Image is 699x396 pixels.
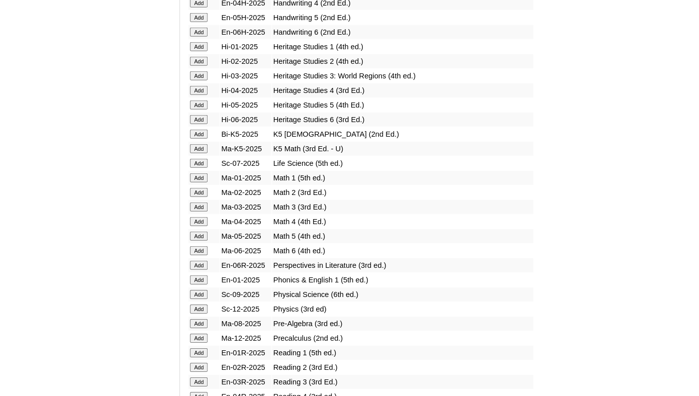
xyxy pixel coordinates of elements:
td: Math 4 (4th Ed.) [272,215,533,229]
td: Ma-04-2025 [220,215,271,229]
input: Add [190,217,208,226]
td: En-03R-2025 [220,375,271,389]
td: Math 2 (3rd Ed.) [272,185,533,200]
td: Ma-08-2025 [220,317,271,331]
td: Ma-02-2025 [220,185,271,200]
input: Add [190,28,208,37]
td: Hi-04-2025 [220,83,271,97]
td: Sc-12-2025 [220,302,271,316]
td: Heritage Studies 3: World Regions (4th ed.) [272,69,533,83]
td: Pre-Algebra (3rd ed.) [272,317,533,331]
input: Add [190,305,208,314]
input: Add [190,86,208,95]
input: Add [190,363,208,372]
input: Add [190,348,208,357]
input: Add [190,319,208,328]
input: Add [190,246,208,255]
input: Add [190,261,208,270]
td: Ma-03-2025 [220,200,271,214]
td: Heritage Studies 6 (3rd Ed.) [272,113,533,127]
td: Reading 1 (5th ed.) [272,346,533,360]
td: Math 3 (3rd Ed.) [272,200,533,214]
input: Add [190,101,208,110]
td: Ma-K5-2025 [220,142,271,156]
input: Add [190,173,208,182]
td: Hi-03-2025 [220,69,271,83]
input: Add [190,42,208,51]
td: K5 [DEMOGRAPHIC_DATA] (2nd Ed.) [272,127,533,141]
td: En-02R-2025 [220,360,271,374]
td: Heritage Studies 1 (4th ed.) [272,40,533,54]
td: Ma-05-2025 [220,229,271,243]
input: Add [190,130,208,139]
td: Heritage Studies 5 (4th Ed.) [272,98,533,112]
input: Add [190,115,208,124]
td: Heritage Studies 2 (4th ed.) [272,54,533,68]
td: Ma-12-2025 [220,331,271,345]
td: Handwriting 6 (2nd Ed.) [272,25,533,39]
input: Add [190,377,208,386]
input: Add [190,13,208,22]
td: Hi-01-2025 [220,40,271,54]
td: Perspectives in Literature (3rd ed.) [272,258,533,272]
td: Bi-K5-2025 [220,127,271,141]
td: K5 Math (3rd Ed. - U) [272,142,533,156]
td: Sc-09-2025 [220,287,271,302]
td: Sc-07-2025 [220,156,271,170]
td: Ma-06-2025 [220,244,271,258]
td: Hi-05-2025 [220,98,271,112]
input: Add [190,203,208,212]
td: Ma-01-2025 [220,171,271,185]
td: Physics (3rd ed) [272,302,533,316]
input: Add [190,275,208,284]
td: Math 1 (5th ed.) [272,171,533,185]
input: Add [190,159,208,168]
input: Add [190,57,208,66]
td: Math 5 (4th ed.) [272,229,533,243]
input: Add [190,144,208,153]
td: En-05H-2025 [220,11,271,25]
td: Phonics & English 1 (5th ed.) [272,273,533,287]
input: Add [190,188,208,197]
td: En-06R-2025 [220,258,271,272]
td: En-01R-2025 [220,346,271,360]
td: En-06H-2025 [220,25,271,39]
td: Heritage Studies 4 (3rd Ed.) [272,83,533,97]
td: Life Science (5th ed.) [272,156,533,170]
td: Handwriting 5 (2nd Ed.) [272,11,533,25]
td: Hi-06-2025 [220,113,271,127]
td: Reading 2 (3rd Ed.) [272,360,533,374]
td: Precalculus (2nd ed.) [272,331,533,345]
td: Hi-02-2025 [220,54,271,68]
input: Add [190,290,208,299]
input: Add [190,232,208,241]
td: Physical Science (6th ed.) [272,287,533,302]
td: En-01-2025 [220,273,271,287]
input: Add [190,71,208,80]
input: Add [190,334,208,343]
td: Reading 3 (3rd Ed.) [272,375,533,389]
td: Math 6 (4th ed.) [272,244,533,258]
